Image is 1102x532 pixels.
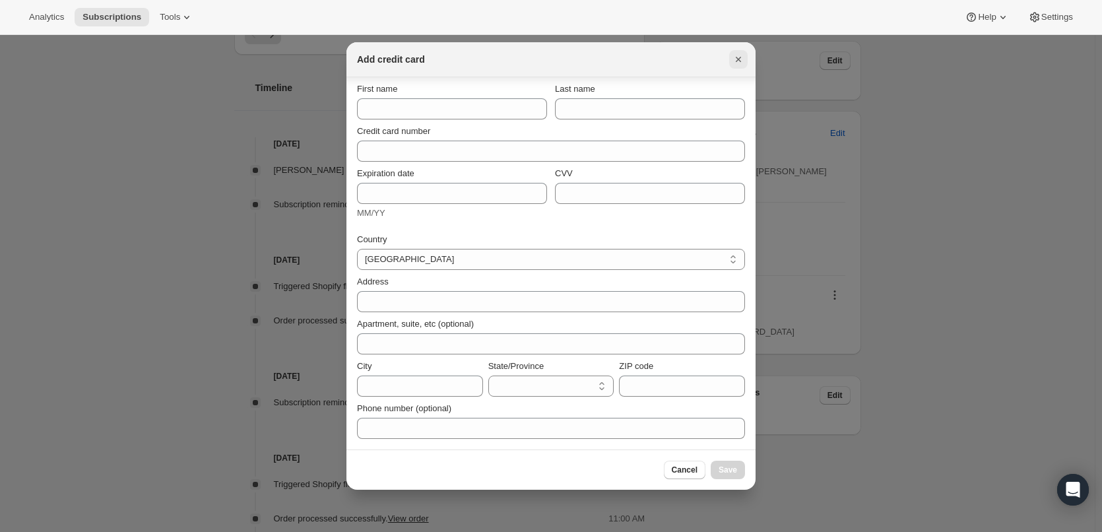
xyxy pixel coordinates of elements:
button: Close [729,50,748,69]
button: Subscriptions [75,8,149,26]
span: Last name [555,84,595,94]
button: Tools [152,8,201,26]
div: Open Intercom Messenger [1057,474,1089,506]
span: Tools [160,12,180,22]
span: MM/YY [357,208,385,218]
button: Help [957,8,1017,26]
span: Phone number (optional) [357,403,451,413]
span: CVV [555,168,573,178]
span: Address [357,277,389,286]
span: Cancel [672,465,697,475]
span: Subscriptions [82,12,141,22]
span: ZIP code [619,361,653,371]
span: Apartment, suite, etc (optional) [357,319,474,329]
span: City [357,361,372,371]
span: Credit card number [357,126,430,136]
button: Analytics [21,8,72,26]
span: Expiration date [357,168,414,178]
button: Cancel [664,461,705,479]
span: First name [357,84,397,94]
span: Analytics [29,12,64,22]
span: Help [978,12,996,22]
span: Country [357,234,387,244]
button: Settings [1020,8,1081,26]
span: State/Province [488,361,544,371]
span: Settings [1041,12,1073,22]
h2: Add credit card [357,53,425,66]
